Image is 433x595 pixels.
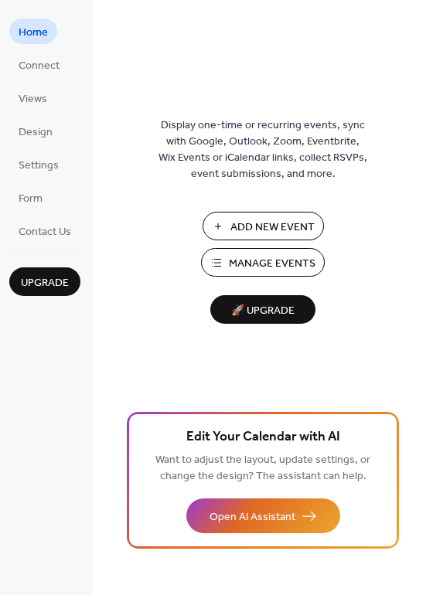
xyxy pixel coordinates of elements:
[21,275,69,291] span: Upgrade
[9,118,62,144] a: Design
[9,52,69,77] a: Connect
[9,185,52,210] a: Form
[186,498,340,533] button: Open AI Assistant
[9,151,68,177] a: Settings
[186,427,340,448] span: Edit Your Calendar with AI
[9,218,80,243] a: Contact Us
[220,301,306,321] span: 🚀 Upgrade
[159,117,367,182] span: Display one-time or recurring events, sync with Google, Outlook, Zoom, Eventbrite, Wix Events or ...
[9,267,80,296] button: Upgrade
[210,509,295,525] span: Open AI Assistant
[229,256,315,272] span: Manage Events
[230,219,315,236] span: Add New Event
[19,91,47,107] span: Views
[201,248,325,277] button: Manage Events
[9,85,56,110] a: Views
[210,295,315,324] button: 🚀 Upgrade
[19,124,53,141] span: Design
[19,58,60,74] span: Connect
[19,191,43,207] span: Form
[19,224,71,240] span: Contact Us
[19,25,48,41] span: Home
[203,212,324,240] button: Add New Event
[9,19,57,44] a: Home
[19,158,59,174] span: Settings
[155,450,370,487] span: Want to adjust the layout, update settings, or change the design? The assistant can help.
